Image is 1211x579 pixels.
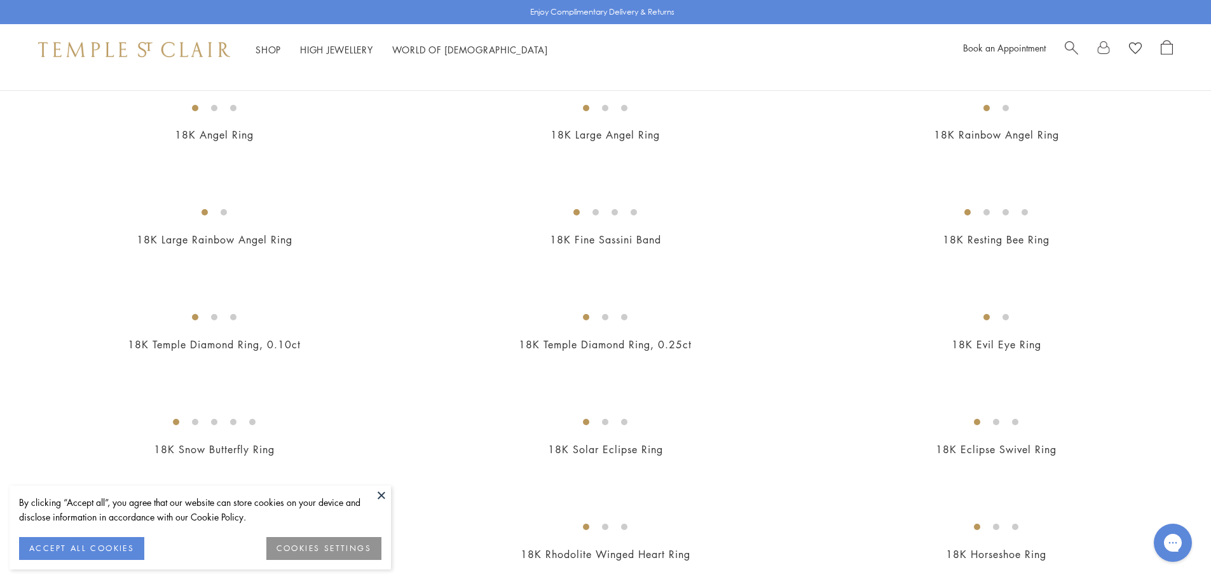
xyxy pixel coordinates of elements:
a: 18K Temple Diamond Ring, 0.10ct [128,337,301,351]
a: ShopShop [256,43,281,56]
a: 18K Resting Bee Ring [943,233,1050,247]
a: 18K Large Angel Ring [551,128,660,142]
a: 18K Large Rainbow Angel Ring [137,233,292,247]
img: Temple St. Clair [38,42,230,57]
a: 18K Rhodolite Winged Heart Ring [521,547,690,561]
button: ACCEPT ALL COOKIES [19,537,144,560]
a: 18K Horseshoe Ring [946,547,1046,561]
button: COOKIES SETTINGS [266,537,381,560]
a: Book an Appointment [963,41,1046,54]
a: 18K Eclipse Swivel Ring [936,442,1057,456]
a: High JewelleryHigh Jewellery [300,43,373,56]
a: 18K Snow Butterfly Ring [154,442,275,456]
a: View Wishlist [1129,40,1142,59]
iframe: Gorgias live chat messenger [1147,519,1198,566]
a: 18K Rainbow Angel Ring [934,128,1059,142]
a: Search [1065,40,1078,59]
a: 18K Temple Diamond Ring, 0.25ct [519,337,692,351]
div: By clicking “Accept all”, you agree that our website can store cookies on your device and disclos... [19,495,381,524]
a: 18K Angel Ring [175,128,254,142]
nav: Main navigation [256,42,548,58]
a: Open Shopping Bag [1161,40,1173,59]
p: Enjoy Complimentary Delivery & Returns [530,6,674,18]
a: World of [DEMOGRAPHIC_DATA]World of [DEMOGRAPHIC_DATA] [392,43,548,56]
a: 18K Solar Eclipse Ring [548,442,663,456]
a: 18K Evil Eye Ring [952,337,1041,351]
a: 18K Fine Sassini Band [550,233,661,247]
